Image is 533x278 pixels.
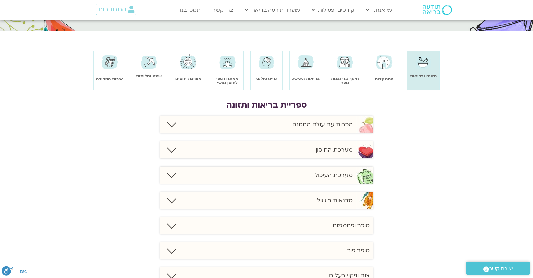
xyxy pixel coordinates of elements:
[316,146,353,154] h6: מערכת החיסון
[363,4,395,16] a: מי אנחנו
[96,4,136,15] a: התחברות
[466,262,530,275] a: יצירת קשר
[292,76,320,81] a: בריאות האישה
[315,171,353,179] h6: מערכת העיכול
[92,100,441,111] h3: ספריית בריאות ותזונה
[96,76,123,82] a: איכות הסביבה
[216,76,238,85] a: ממתח רגשי לחוסן נפשי
[209,4,237,16] a: צרו קשר
[375,76,393,82] a: התמקדות
[489,264,513,273] span: יצירת קשר
[347,247,370,255] h6: סופר פוד
[331,76,359,85] a: חינוך בני ובנות נוער
[175,76,201,81] a: מערכת יחסים
[177,4,204,16] a: תמכו בנו
[308,4,358,16] a: קורסים ופעילות
[292,121,353,129] h6: הכרות עם עולם התזונה
[136,73,162,79] a: שינה וחלומות
[242,4,303,16] a: מועדון תודעה בריאה
[317,197,353,205] h6: סדנאות בישול
[332,222,370,230] h6: סוכר ופחממות
[410,73,437,79] a: תזונה ובריאות
[98,6,126,13] span: התחברות
[423,5,452,15] img: תודעה בריאה
[256,76,277,81] a: מיינדפולנס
